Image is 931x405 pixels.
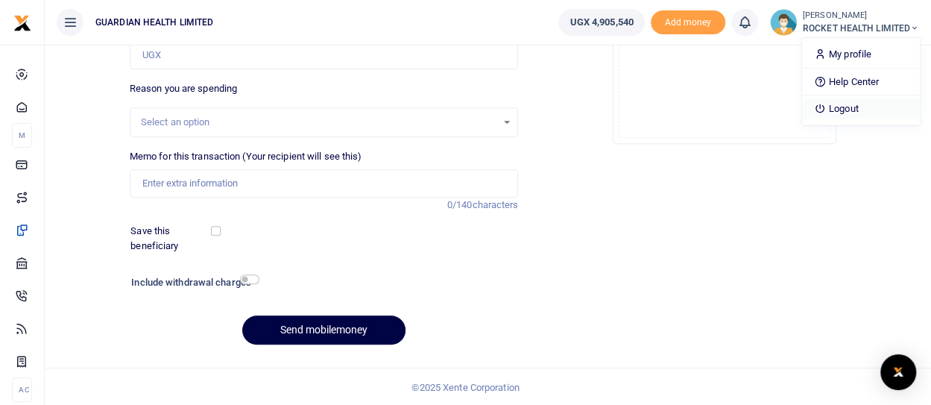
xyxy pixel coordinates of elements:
[651,10,725,35] span: Add money
[12,377,32,402] li: Ac
[131,277,252,289] h6: Include withdrawal charges
[130,169,519,198] input: Enter extra information
[803,22,919,35] span: ROCKET HEALTH LIMITED
[447,199,473,210] span: 0/140
[130,81,237,96] label: Reason you are spending
[803,10,919,22] small: [PERSON_NAME]
[13,14,31,32] img: logo-small
[651,16,725,27] a: Add money
[141,115,497,130] div: Select an option
[802,98,920,119] a: Logout
[12,123,32,148] li: M
[880,354,916,390] div: Open Intercom Messenger
[130,41,519,69] input: UGX
[13,16,31,28] a: logo-small logo-large logo-large
[558,9,644,36] a: UGX 4,905,540
[802,44,920,65] a: My profile
[552,9,650,36] li: Wallet ballance
[89,16,219,29] span: GUARDIAN HEALTH LIMITED
[472,199,518,210] span: characters
[770,9,919,36] a: profile-user [PERSON_NAME] ROCKET HEALTH LIMITED
[130,149,362,164] label: Memo for this transaction (Your recipient will see this)
[770,9,797,36] img: profile-user
[569,15,633,30] span: UGX 4,905,540
[242,315,405,345] button: Send mobilemoney
[802,72,920,92] a: Help Center
[130,224,214,253] label: Save this beneficiary
[651,10,725,35] li: Toup your wallet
